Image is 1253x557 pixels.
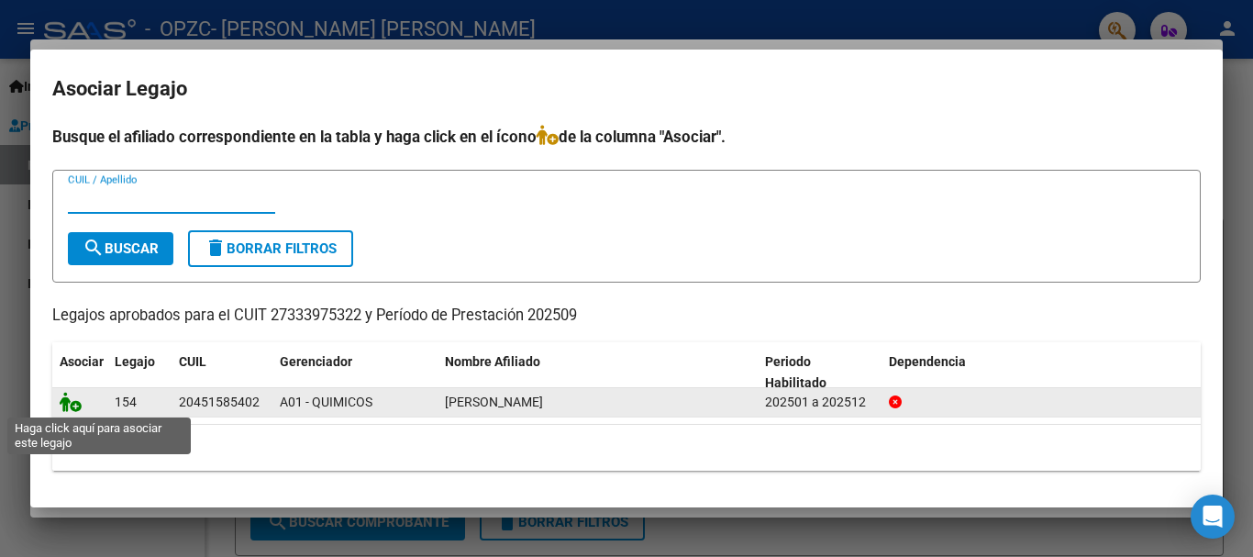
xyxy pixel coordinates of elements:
div: 202501 a 202512 [765,392,874,413]
span: A01 - QUIMICOS [280,395,372,409]
p: Legajos aprobados para el CUIT 27333975322 y Período de Prestación 202509 [52,305,1201,328]
div: 1 registros [52,425,1201,471]
mat-icon: search [83,237,105,259]
span: Borrar Filtros [205,240,337,257]
datatable-header-cell: Gerenciador [272,342,438,403]
span: LASCANO ESTEBAN VALENTIN [445,395,543,409]
h2: Asociar Legajo [52,72,1201,106]
mat-icon: delete [205,237,227,259]
span: Periodo Habilitado [765,354,826,390]
datatable-header-cell: CUIL [172,342,272,403]
button: Buscar [68,232,173,265]
div: Open Intercom Messenger [1191,495,1235,539]
span: CUIL [179,354,206,369]
span: Gerenciador [280,354,352,369]
datatable-header-cell: Legajo [107,342,172,403]
h4: Busque el afiliado correspondiente en la tabla y haga click en el ícono de la columna "Asociar". [52,125,1201,149]
span: Asociar [60,354,104,369]
datatable-header-cell: Nombre Afiliado [438,342,758,403]
span: Legajo [115,354,155,369]
span: Dependencia [889,354,966,369]
datatable-header-cell: Periodo Habilitado [758,342,882,403]
span: Nombre Afiliado [445,354,540,369]
button: Borrar Filtros [188,230,353,267]
datatable-header-cell: Dependencia [882,342,1202,403]
span: Buscar [83,240,159,257]
div: 20451585402 [179,392,260,413]
datatable-header-cell: Asociar [52,342,107,403]
span: 154 [115,395,137,409]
